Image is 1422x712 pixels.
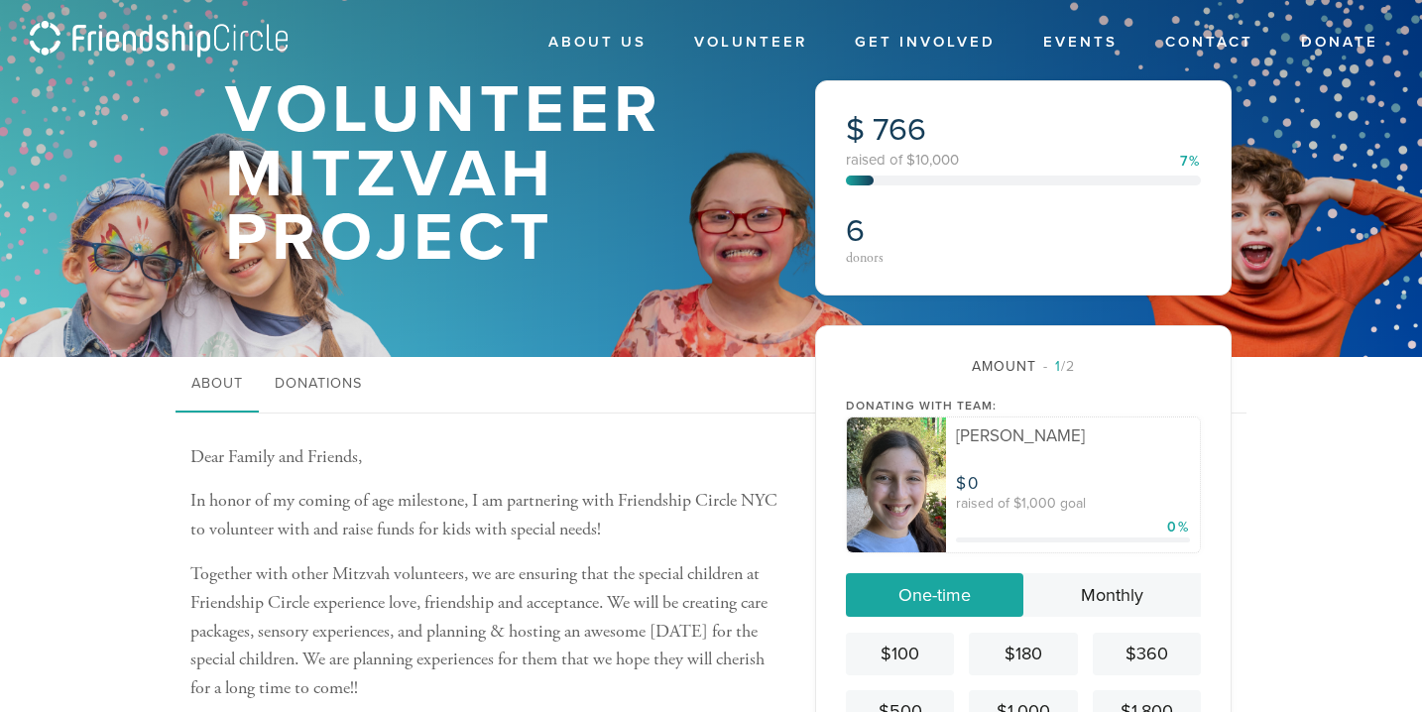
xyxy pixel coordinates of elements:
a: Volunteer [679,24,822,61]
a: $180 [969,633,1077,675]
h1: Volunteer Mitzvah Project [225,78,751,271]
div: raised of $10,000 [846,153,1201,168]
div: donors [846,251,1017,265]
div: 0% [1167,517,1190,537]
div: Donating with team: [846,397,1201,415]
div: $100 [854,641,946,667]
a: $100 [846,633,954,675]
span: $ [956,473,968,494]
img: logo_fc.png [30,21,288,59]
a: One-time [846,573,1023,617]
div: raised of $1,000 goal [956,497,1190,511]
a: Monthly [1023,573,1201,617]
p: Together with other Mitzvah volunteers, we are ensuring that the special children at Friendship C... [190,560,785,703]
div: 7% [1180,155,1201,169]
a: Donate [1286,24,1393,61]
div: [PERSON_NAME] [956,427,1190,444]
p: In honor of my coming of age milestone, I am partnering with Friendship Circle NYC to volunteer w... [190,487,785,544]
span: 766 [873,111,926,149]
a: About [176,357,259,413]
a: About Us [533,24,661,61]
a: Contact [1150,24,1268,61]
a: Events [1028,24,1132,61]
div: $360 [1101,641,1193,667]
span: 1 [1055,358,1061,375]
span: /2 [1043,358,1075,375]
a: Get Involved [840,24,1010,61]
div: $180 [977,641,1069,667]
img: file [847,417,946,553]
span: 0 [968,473,980,494]
h2: 6 [846,212,1017,250]
span: $ [846,111,865,149]
div: Amount [846,356,1201,377]
a: Donations [259,357,378,413]
a: $360 [1093,633,1201,675]
p: Dear Family and Friends, [190,443,785,472]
